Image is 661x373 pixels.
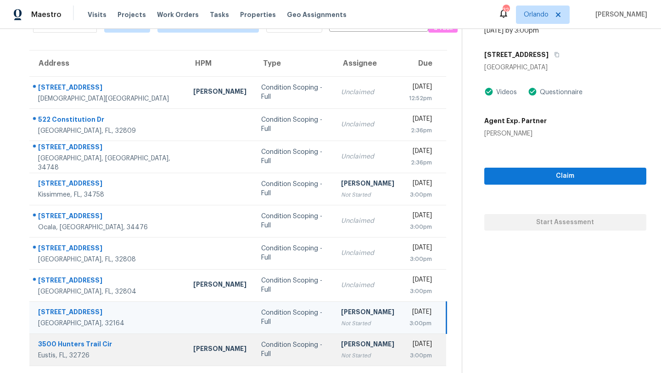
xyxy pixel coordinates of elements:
div: 3:00pm [409,319,431,328]
div: [STREET_ADDRESS] [38,243,179,255]
div: 3500 Hunters Trail Cir [38,339,179,351]
div: 3:00pm [409,222,432,232]
div: [GEOGRAPHIC_DATA], 32164 [38,319,179,328]
th: Type [254,51,334,76]
div: Not Started [341,319,394,328]
button: Claim [484,168,646,185]
div: Condition Scoping - Full [261,212,327,230]
div: Questionnaire [537,88,583,97]
div: [DATE] [409,114,432,126]
div: [PERSON_NAME] [193,87,246,98]
div: [GEOGRAPHIC_DATA], FL, 32804 [38,287,179,296]
span: Orlando [524,10,549,19]
div: [PERSON_NAME] [484,129,547,138]
div: [PERSON_NAME] [193,344,246,356]
div: Condition Scoping - Full [261,83,327,102]
div: Not Started [341,190,394,199]
button: Copy Address [549,46,561,63]
div: [STREET_ADDRESS] [38,307,179,319]
div: 2:36pm [409,158,432,167]
div: [GEOGRAPHIC_DATA] [484,63,646,72]
span: Claim [492,170,639,182]
div: Condition Scoping - Full [261,180,327,198]
div: [STREET_ADDRESS] [38,142,179,154]
div: [DATE] by 3:00pm [484,26,539,35]
div: [DATE] [409,243,432,254]
div: [DATE] [409,339,432,351]
div: 522 Constitution Dr [38,115,179,126]
div: [PERSON_NAME] [341,339,394,351]
span: Tasks [210,11,229,18]
div: [DATE] [409,307,431,319]
div: Condition Scoping - Full [261,244,327,262]
div: [DATE] [409,82,432,94]
div: [STREET_ADDRESS] [38,211,179,223]
div: [STREET_ADDRESS] [38,83,179,94]
div: Ocala, [GEOGRAPHIC_DATA], 34476 [38,223,179,232]
span: Projects [118,10,146,19]
span: Maestro [31,10,62,19]
div: [PERSON_NAME] [341,179,394,190]
button: Create a Task [428,14,458,33]
div: 12:52pm [409,94,432,103]
div: Condition Scoping - Full [261,147,327,166]
div: Unclaimed [341,152,394,161]
th: Assignee [334,51,402,76]
th: Due [402,51,446,76]
div: [PERSON_NAME] [341,307,394,319]
span: Geo Assignments [287,10,347,19]
div: 3:00pm [409,287,432,296]
span: Visits [88,10,106,19]
div: Videos [493,88,517,97]
div: Condition Scoping - Full [261,115,327,134]
div: Unclaimed [341,88,394,97]
div: 3:00pm [409,254,432,264]
div: [STREET_ADDRESS] [38,179,179,190]
div: 32 [503,6,509,15]
th: Address [29,51,186,76]
div: [DATE] [409,147,432,158]
div: [GEOGRAPHIC_DATA], FL, 32809 [38,126,179,136]
div: Condition Scoping - Full [261,276,327,294]
div: [DATE] [409,211,432,222]
div: [STREET_ADDRESS] [38,276,179,287]
div: Unclaimed [341,281,394,290]
div: Condition Scoping - Full [261,340,327,359]
div: [GEOGRAPHIC_DATA], FL, 32808 [38,255,179,264]
div: 2:36pm [409,126,432,135]
div: Eustis, FL, 32726 [38,351,179,360]
h5: Agent Exp. Partner [484,116,547,125]
div: Unclaimed [341,216,394,226]
h5: [STREET_ADDRESS] [484,50,549,59]
div: [GEOGRAPHIC_DATA], [GEOGRAPHIC_DATA], 34748 [38,154,179,172]
div: Condition Scoping - Full [261,308,327,327]
div: [PERSON_NAME] [193,280,246,291]
span: Properties [240,10,276,19]
th: HPM [186,51,254,76]
div: 3:00pm [409,351,432,360]
div: 3:00pm [409,190,432,199]
div: Unclaimed [341,249,394,258]
div: [DEMOGRAPHIC_DATA][GEOGRAPHIC_DATA] [38,94,179,103]
img: Artifact Present Icon [484,87,493,96]
div: [DATE] [409,179,432,190]
div: Not Started [341,351,394,360]
div: [DATE] [409,275,432,287]
div: Kissimmee, FL, 34758 [38,190,179,199]
span: Work Orders [157,10,199,19]
img: Artifact Present Icon [528,87,537,96]
span: [PERSON_NAME] [592,10,647,19]
div: Unclaimed [341,120,394,129]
